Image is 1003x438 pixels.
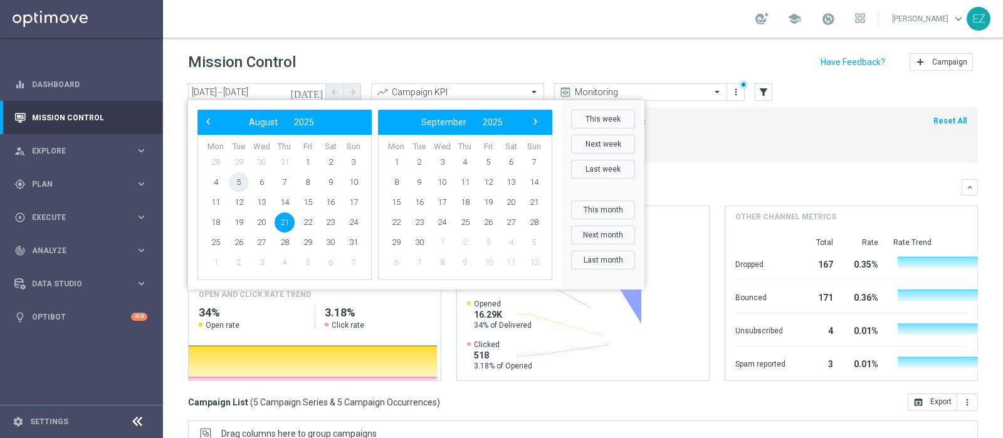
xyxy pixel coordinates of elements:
div: Rate Trend [893,237,967,248]
a: Settings [30,418,68,425]
span: 29 [298,232,318,253]
span: 6 [386,253,406,273]
span: 10 [478,253,498,273]
span: 14 [275,192,295,212]
span: 13 [501,172,521,192]
th: weekday [522,142,545,152]
a: Optibot [32,300,131,333]
i: add [915,57,925,67]
button: track_changes Analyze keyboard_arrow_right [14,246,148,256]
span: Campaign [932,58,967,66]
span: school [787,12,801,26]
div: 167 [801,253,833,273]
span: Execute [32,214,135,221]
span: 19 [229,212,249,232]
span: 28 [206,152,226,172]
span: Data Studio [32,280,135,288]
span: 3 [432,152,452,172]
h3: Campaign List [188,397,440,408]
div: Total [801,237,833,248]
span: 11 [206,192,226,212]
bs-daterangepicker-container: calendar [188,100,644,289]
button: person_search Explore keyboard_arrow_right [14,146,148,156]
span: 22 [386,212,406,232]
span: 9 [409,172,429,192]
div: Mission Control [14,101,147,134]
span: 23 [409,212,429,232]
i: lightbulb [14,311,26,323]
span: 2025 [294,117,314,127]
i: trending_up [376,86,389,98]
th: weekday [319,142,342,152]
i: preview [559,86,572,98]
span: 19 [478,192,498,212]
span: 29 [386,232,406,253]
th: weekday [342,142,365,152]
span: › [527,113,544,130]
span: 1 [298,152,318,172]
i: person_search [14,145,26,157]
i: gps_fixed [14,179,26,190]
span: 12 [524,253,544,273]
span: 5 Campaign Series & 5 Campaign Occurrences [253,397,437,408]
th: weekday [500,142,523,152]
button: August [241,114,286,130]
span: 12 [229,192,249,212]
th: weekday [385,142,408,152]
div: 0.36% [848,286,878,306]
i: open_in_browser [913,397,923,407]
i: arrow_back [330,88,339,96]
span: ) [437,397,440,408]
a: Dashboard [32,68,147,101]
span: 18 [206,212,226,232]
span: 20 [251,212,271,232]
div: Spam reported [735,353,785,373]
span: 2 [455,232,475,253]
th: weekday [431,142,454,152]
div: Optibot [14,300,147,333]
span: 18 [455,192,475,212]
span: 30 [251,152,271,172]
div: 3 [801,353,833,373]
span: 3.18% of Opened [474,361,532,371]
span: 28 [275,232,295,253]
bs-datepicker-navigation-view: ​ ​ ​ [381,114,543,130]
span: 5 [298,253,318,273]
span: ( [250,397,253,408]
button: ‹ [201,114,217,130]
i: play_circle_outline [14,212,26,223]
span: Explore [32,147,135,155]
th: weekday [204,142,228,152]
span: 6 [501,152,521,172]
div: Bounced [735,286,785,306]
div: +10 [131,313,147,321]
th: weekday [250,142,273,152]
span: 22 [298,212,318,232]
bs-datepicker-navigation-view: ​ ​ ​ [201,114,362,130]
div: Rate [848,237,878,248]
span: keyboard_arrow_down [952,12,965,26]
span: 4 [455,152,475,172]
span: 518 [474,350,532,361]
span: 9 [455,253,475,273]
ng-select: Campaign KPI [371,83,544,101]
div: gps_fixed Plan keyboard_arrow_right [14,179,148,189]
button: Mission Control [14,113,148,123]
span: 24 [344,212,364,232]
span: 1 [206,253,226,273]
span: 17 [344,192,364,212]
span: Click rate [332,320,364,330]
span: 11 [501,253,521,273]
div: 0.01% [848,320,878,340]
span: 7 [409,253,429,273]
span: 28 [524,212,544,232]
span: 21 [275,212,295,232]
i: [DATE] [290,86,324,98]
i: settings [13,416,24,427]
span: 7 [275,172,295,192]
th: weekday [454,142,477,152]
button: September [413,114,475,130]
div: play_circle_outline Execute keyboard_arrow_right [14,212,148,222]
button: 2025 [475,114,511,130]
